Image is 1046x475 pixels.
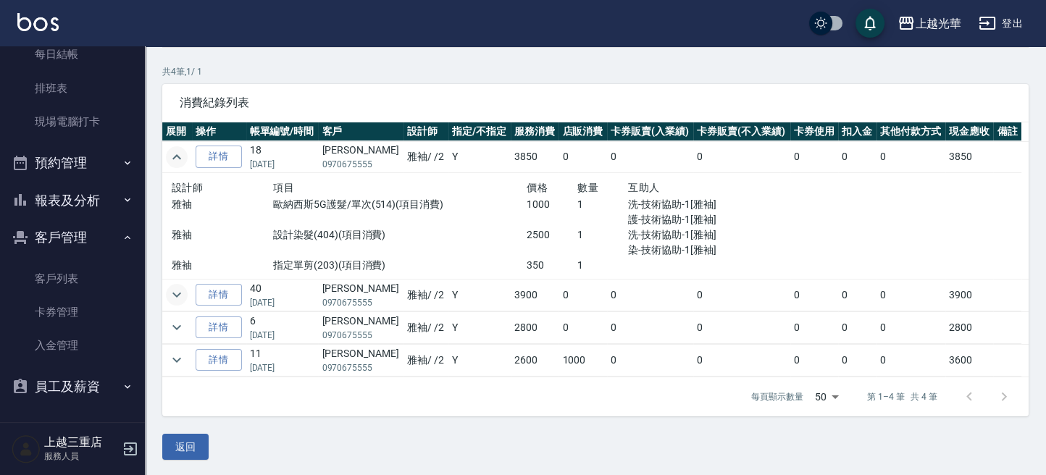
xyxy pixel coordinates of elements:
a: 詳情 [196,316,242,339]
th: 客戶 [318,122,403,141]
a: 詳情 [196,146,242,168]
h5: 上越三重店 [44,435,118,450]
button: 員工及薪資 [6,368,139,405]
td: 0 [693,279,790,311]
button: expand row [166,349,188,371]
button: expand row [166,316,188,338]
p: 服務人員 [44,450,118,463]
p: 洗-技術協助-1[雅袖] [628,227,780,243]
a: 詳情 [196,284,242,306]
td: 0 [790,279,839,311]
td: 0 [838,141,876,173]
td: Y [448,141,511,173]
td: 6 [246,311,319,343]
td: 0 [558,311,607,343]
a: 卡券管理 [6,295,139,329]
td: 0 [876,344,945,376]
td: [PERSON_NAME] [318,279,403,311]
td: 3850 [945,141,994,173]
td: 0 [693,344,790,376]
div: 上越光華 [915,14,961,33]
td: 3600 [945,344,994,376]
img: Logo [17,13,59,31]
th: 扣入金 [838,122,876,141]
th: 現金應收 [945,122,994,141]
td: 0 [876,141,945,173]
td: 0 [693,311,790,343]
td: 2600 [511,344,559,376]
td: 雅袖 / /2 [403,344,448,376]
th: 指定/不指定 [448,122,511,141]
p: [DATE] [250,158,315,171]
button: expand row [166,284,188,306]
th: 操作 [192,122,246,141]
a: 每日結帳 [6,38,139,71]
td: 0 [607,311,693,343]
th: 展開 [162,122,192,141]
td: 3850 [511,141,559,173]
img: Person [12,434,41,463]
p: 指定單剪(203)(項目消費) [273,258,527,273]
th: 服務消費 [511,122,559,141]
button: 客戶管理 [6,219,139,256]
a: 入金管理 [6,329,139,362]
td: 11 [246,344,319,376]
div: 50 [809,377,844,416]
button: 報表及分析 [6,182,139,219]
th: 店販消費 [558,122,607,141]
td: 雅袖 / /2 [403,141,448,173]
td: 0 [607,141,693,173]
button: 預約管理 [6,144,139,182]
a: 詳情 [196,349,242,371]
p: 0970675555 [322,329,400,342]
td: 2800 [511,311,559,343]
p: 歐納西斯5G護髮/單次(514)(項目消費) [273,197,527,212]
td: [PERSON_NAME] [318,141,403,173]
th: 卡券販賣(入業績) [607,122,693,141]
p: 0970675555 [322,361,400,374]
td: 0 [558,279,607,311]
td: 18 [246,141,319,173]
p: [DATE] [250,296,315,309]
td: 0 [558,141,607,173]
p: 0970675555 [322,296,400,309]
td: 0 [876,279,945,311]
td: [PERSON_NAME] [318,344,403,376]
p: 第 1–4 筆 共 4 筆 [867,390,937,403]
p: 1000 [527,197,577,212]
p: 350 [527,258,577,273]
span: 數量 [577,182,598,193]
th: 其他付款方式 [876,122,945,141]
p: 0970675555 [322,158,400,171]
td: Y [448,344,511,376]
th: 帳單編號/時間 [246,122,319,141]
td: 雅袖 / /2 [403,279,448,311]
a: 排班表 [6,72,139,105]
td: 0 [790,311,839,343]
td: 0 [607,279,693,311]
p: 染-技術協助-1[雅袖] [628,243,780,258]
span: 設計師 [172,182,203,193]
span: 項目 [273,182,294,193]
p: 雅袖 [172,227,273,243]
span: 價格 [527,182,548,193]
td: 0 [876,311,945,343]
span: 互助人 [628,182,659,193]
p: 1 [577,227,628,243]
p: 洗-技術協助-1[雅袖] [628,197,780,212]
td: 0 [838,279,876,311]
td: 1000 [558,344,607,376]
td: [PERSON_NAME] [318,311,403,343]
p: 2500 [527,227,577,243]
th: 設計師 [403,122,448,141]
td: 40 [246,279,319,311]
p: 共 4 筆, 1 / 1 [162,65,1029,78]
p: [DATE] [250,329,315,342]
td: 0 [790,344,839,376]
button: expand row [166,146,188,168]
p: 護-技術協助-1[雅袖] [628,212,780,227]
td: 3900 [511,279,559,311]
p: 1 [577,197,628,212]
a: 客戶列表 [6,262,139,295]
p: 雅袖 [172,258,273,273]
